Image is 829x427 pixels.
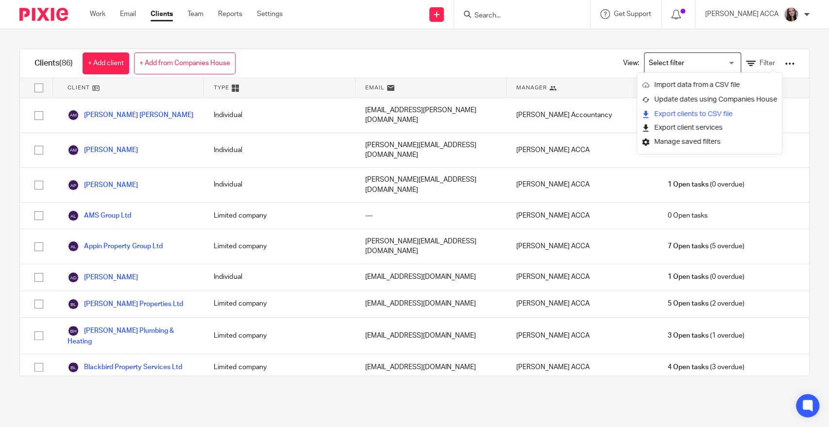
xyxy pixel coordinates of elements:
img: Pixie [19,8,68,21]
div: [PERSON_NAME][EMAIL_ADDRESS][DOMAIN_NAME] [355,229,507,264]
div: Limited company [204,318,355,354]
img: svg%3E [68,325,79,337]
div: [PERSON_NAME] ACCA [507,354,658,380]
div: [EMAIL_ADDRESS][DOMAIN_NAME] [355,264,507,290]
a: [PERSON_NAME] Properties Ltd [68,298,183,310]
div: [PERSON_NAME] ACCA [507,133,658,168]
div: Individual [204,168,355,202]
span: 7 Open tasks [668,241,709,251]
a: Work [90,9,105,19]
a: AMS Group Ltd [68,210,131,222]
div: [PERSON_NAME] ACCA [507,203,658,229]
div: [PERSON_NAME] ACCA [507,291,658,317]
span: 1 Open tasks [668,272,709,282]
input: Select all [30,79,48,97]
div: [PERSON_NAME] ACCA [507,264,658,290]
img: svg%3E [68,240,79,252]
div: --- [355,203,507,229]
span: (0 overdue) [668,272,744,282]
img: svg%3E [68,179,79,191]
span: (2 overdue) [668,299,744,308]
a: Export clients to CSV file [642,107,777,121]
div: [EMAIL_ADDRESS][DOMAIN_NAME] [355,354,507,380]
span: (3 overdue) [668,362,744,372]
span: Get Support [614,11,651,17]
div: Individual [204,98,355,133]
a: Email [120,9,136,19]
span: Client [68,84,90,92]
a: [PERSON_NAME] [68,272,138,283]
img: svg%3E [68,298,79,310]
div: Individual [204,264,355,290]
img: Nicole%202023.jpg [783,7,799,22]
div: [PERSON_NAME][EMAIL_ADDRESS][DOMAIN_NAME] [355,168,507,202]
span: 1 Open tasks [668,180,709,189]
span: 3 Open tasks [668,331,709,341]
span: (0 overdue) [668,180,744,189]
span: 0 Open tasks [668,211,708,221]
span: 4 Open tasks [668,362,709,372]
span: (86) [59,59,73,67]
div: Limited company [204,291,355,317]
div: [PERSON_NAME] ACCA [507,318,658,354]
div: [EMAIL_ADDRESS][PERSON_NAME][DOMAIN_NAME] [355,98,507,133]
div: [EMAIL_ADDRESS][DOMAIN_NAME] [355,318,507,354]
span: Email [365,84,385,92]
a: Clients [151,9,173,19]
span: (1 overdue) [668,331,744,341]
a: Import data from a CSV file [642,78,777,92]
a: [PERSON_NAME] [68,144,138,156]
span: Filter [760,60,775,67]
img: svg%3E [68,361,79,373]
span: (5 overdue) [668,241,744,251]
div: Individual [204,133,355,168]
input: Search [474,12,561,20]
div: [PERSON_NAME][EMAIL_ADDRESS][DOMAIN_NAME] [355,133,507,168]
img: svg%3E [68,144,79,156]
button: Export client services [642,121,723,135]
a: Appin Property Group Ltd [68,240,163,252]
a: Settings [257,9,283,19]
a: Reports [218,9,242,19]
div: [EMAIL_ADDRESS][DOMAIN_NAME] [355,291,507,317]
p: [PERSON_NAME] ACCA [705,9,778,19]
h1: Clients [34,58,73,68]
a: [PERSON_NAME] [68,179,138,191]
span: 5 Open tasks [668,299,709,308]
a: Manage saved filters [642,135,777,149]
img: svg%3E [68,210,79,222]
img: svg%3E [68,109,79,121]
a: Team [187,9,203,19]
a: [PERSON_NAME] [PERSON_NAME] [68,109,193,121]
span: Manager [516,84,547,92]
a: Blackbird Property Services Ltd [68,361,182,373]
div: [PERSON_NAME] ACCA [507,229,658,264]
div: Search for option [644,52,741,74]
a: Update dates using Companies House [642,92,777,107]
div: Limited company [204,354,355,380]
input: Search for option [645,55,735,72]
div: [PERSON_NAME] ACCA [507,168,658,202]
a: [PERSON_NAME] Plumbing & Heating [68,325,194,346]
span: Type [214,84,229,92]
div: Limited company [204,203,355,229]
div: View: [609,49,795,78]
a: + Add from Companies House [134,52,236,74]
a: + Add client [83,52,129,74]
div: Limited company [204,229,355,264]
div: [PERSON_NAME] Accountancy [507,98,658,133]
img: svg%3E [68,272,79,283]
